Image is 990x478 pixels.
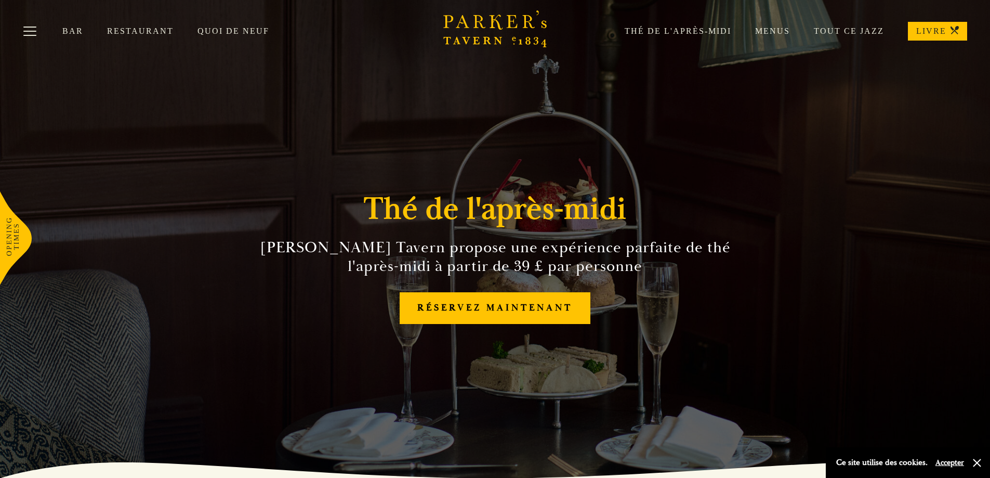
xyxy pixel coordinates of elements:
[972,458,982,468] button: Fermer et accepter
[400,292,590,324] a: RÉSERVEZ MAINTENANT
[935,458,964,468] button: Accepter
[260,238,731,276] font: [PERSON_NAME] Tavern propose une expérience parfaite de thé l'après-midi à partir de 39 £ par per...
[417,302,573,314] font: RÉSERVEZ MAINTENANT
[364,189,627,228] font: Thé de l'après-midi
[836,457,928,468] font: Ce site utilise des cookies.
